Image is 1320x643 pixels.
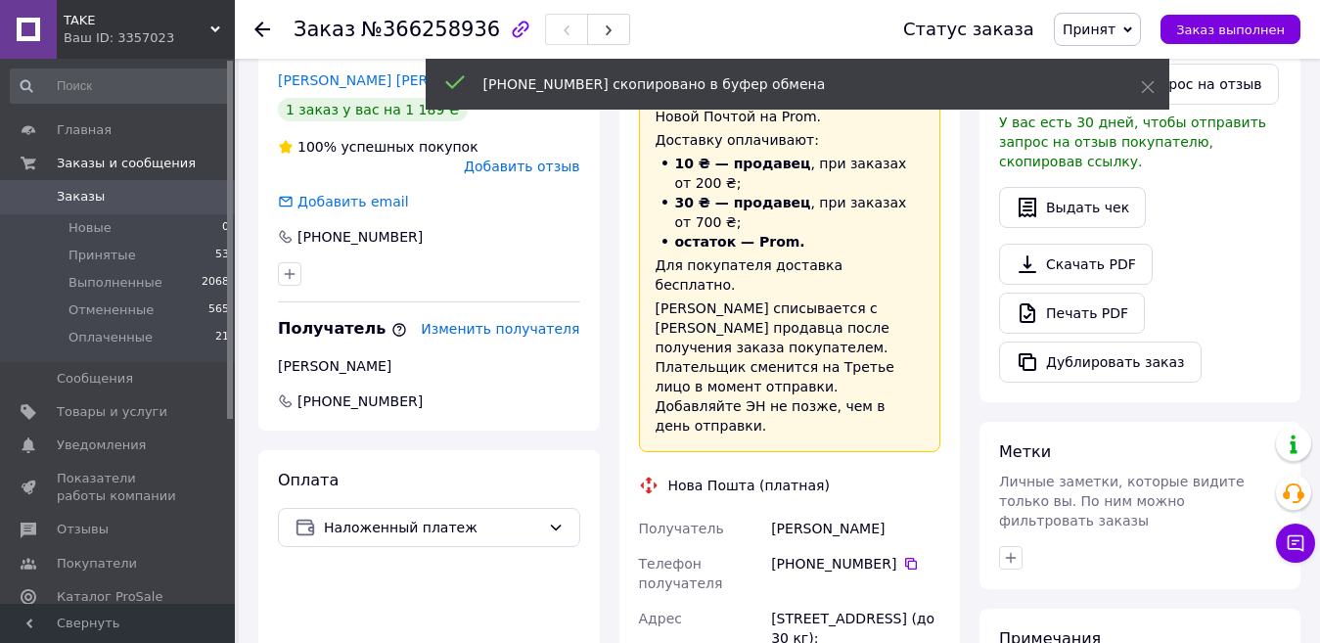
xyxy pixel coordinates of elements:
[675,156,811,171] span: 10 ₴ — продавец
[278,471,339,489] span: Оплата
[64,12,210,29] span: TAKE
[57,555,137,573] span: Покупатели
[999,187,1146,228] button: Выдать чек
[254,20,270,39] div: Вернуться назад
[278,319,407,338] span: Получатель
[639,611,682,626] span: Адрес
[296,227,425,247] div: [PHONE_NUMBER]
[57,436,146,454] span: Уведомления
[999,342,1202,383] button: Дублировать заказ
[278,98,468,121] div: 1 заказ у вас на 1 189 ₴
[215,247,229,264] span: 53
[675,234,805,250] span: остаток — Prom.
[57,370,133,388] span: Сообщения
[278,137,478,157] div: успешных покупок
[222,219,229,237] span: 0
[68,274,162,292] span: Выполненные
[68,247,136,264] span: Принятые
[276,192,411,211] div: Добавить email
[1176,23,1285,37] span: Заказ выполнен
[663,476,835,495] div: Нова Пошта (платная)
[656,193,925,232] li: , при заказах от 700 ₴;
[64,29,235,47] div: Ваш ID: 3357023
[361,18,500,41] span: №366258936
[675,195,811,210] span: 30 ₴ — продавец
[421,321,579,337] span: Изменить получателя
[324,517,540,538] span: Наложенный платеж
[57,470,181,505] span: Показатели работы компании
[656,299,925,436] div: [PERSON_NAME] списывается с [PERSON_NAME] продавца после получения заказа покупателем. Плательщик...
[771,554,940,574] div: [PHONE_NUMBER]
[999,474,1245,528] span: Личные заметки, которые видите только вы. По ним можно фильтровать заказы
[215,329,229,346] span: 21
[999,244,1153,285] a: Скачать PDF
[68,329,153,346] span: Оплаченные
[10,69,231,104] input: Поиск
[297,139,337,155] span: 100%
[57,155,196,172] span: Заказы и сообщения
[208,301,229,319] span: 565
[639,521,724,536] span: Получатель
[57,521,109,538] span: Отзывы
[483,74,1092,94] div: [PHONE_NUMBER] скопировано в буфер обмена
[767,511,944,546] div: [PERSON_NAME]
[296,391,425,411] span: [PHONE_NUMBER]
[639,556,723,591] span: Телефон получателя
[57,121,112,139] span: Главная
[202,274,229,292] span: 2068
[903,20,1034,39] div: Статус заказа
[278,356,580,376] div: [PERSON_NAME]
[656,154,925,193] li: , при заказах от 200 ₴;
[1276,524,1315,563] button: Чат с покупателем
[57,403,167,421] span: Товары и услуги
[464,159,579,174] span: Добавить отзыв
[999,442,1051,461] span: Метки
[1161,15,1300,44] button: Заказ выполнен
[294,18,355,41] span: Заказ
[68,301,154,319] span: Отмененные
[57,588,162,606] span: Каталог ProSale
[57,188,105,206] span: Заказы
[296,192,411,211] div: Добавить email
[68,219,112,237] span: Новые
[278,72,510,88] a: [PERSON_NAME] [PERSON_NAME]
[656,130,925,150] div: Доставку оплачивают:
[656,255,925,295] div: Для покупателя доставка бесплатно.
[1063,22,1115,37] span: Принят
[999,293,1145,334] a: Печать PDF
[999,115,1266,169] span: У вас есть 30 дней, чтобы отправить запрос на отзыв покупателю, скопировав ссылку.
